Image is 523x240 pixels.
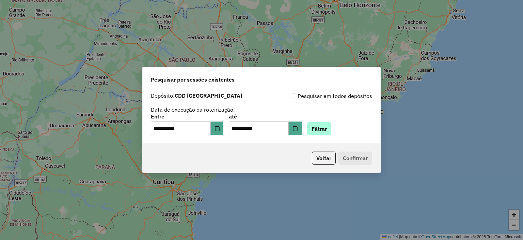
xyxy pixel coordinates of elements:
label: Entre [151,112,223,121]
strong: CDD [GEOGRAPHIC_DATA] [175,92,242,99]
span: Pesquisar por sessões existentes [151,75,235,84]
button: Filtrar [307,122,331,135]
button: Choose Date [289,122,302,135]
button: Choose Date [211,122,224,135]
label: até [229,112,301,121]
label: Depósito: [151,91,242,100]
button: Voltar [312,152,336,165]
div: Pesquisar em todos depósitos [261,92,372,100]
label: Data de execução da roteirização: [151,105,235,114]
